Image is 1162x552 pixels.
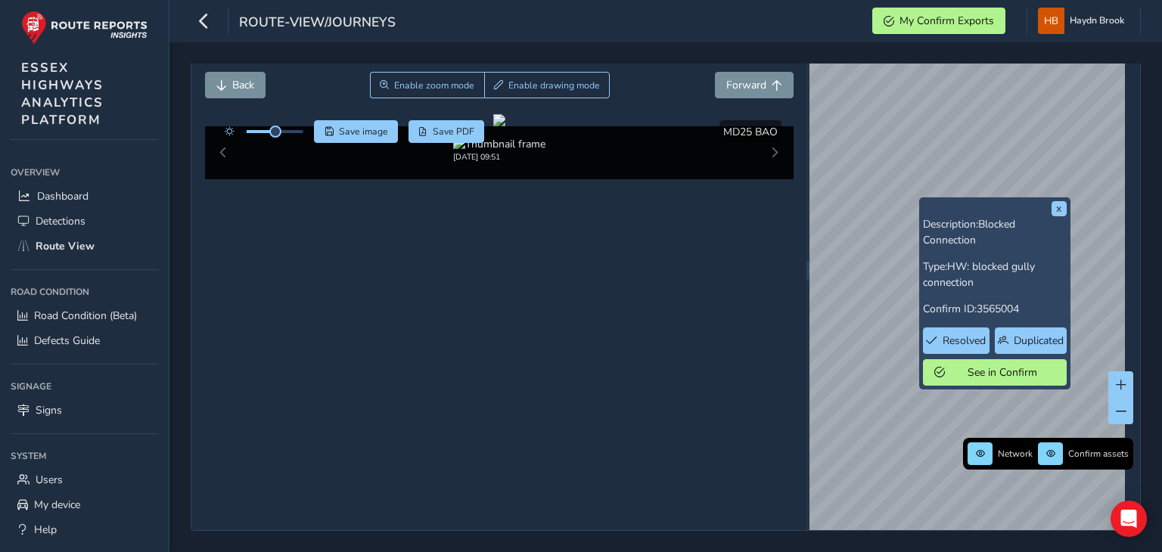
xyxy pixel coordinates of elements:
[409,120,485,143] button: PDF
[21,59,104,129] span: ESSEX HIGHWAYS ANALYTICS PLATFORM
[11,161,158,184] div: Overview
[923,301,1067,317] p: Confirm ID:
[11,184,158,209] a: Dashboard
[1038,8,1064,34] img: diamond-layout
[339,126,388,138] span: Save image
[11,375,158,398] div: Signage
[923,327,990,354] button: Resolved
[36,473,63,487] span: Users
[36,403,62,417] span: Signs
[923,359,1067,386] button: See in Confirm
[11,209,158,234] a: Detections
[11,303,158,328] a: Road Condition (Beta)
[433,126,474,138] span: Save PDF
[1111,501,1147,537] div: Open Intercom Messenger
[11,492,158,517] a: My device
[36,214,85,228] span: Detections
[11,281,158,303] div: Road Condition
[11,445,158,467] div: System
[11,517,158,542] a: Help
[11,328,158,353] a: Defects Guide
[1070,8,1124,34] span: Haydn Brook
[1068,448,1129,460] span: Confirm assets
[1052,201,1067,216] button: x
[508,79,600,91] span: Enable drawing mode
[34,498,80,512] span: My device
[923,259,1035,290] span: HW: blocked gully connection
[723,125,778,139] span: MD25 BAO
[943,333,986,348] span: Resolved
[34,333,100,348] span: Defects Guide
[977,302,1019,316] span: 3565004
[998,448,1033,460] span: Network
[453,151,545,163] div: [DATE] 09:51
[1014,333,1064,348] span: Duplicated
[314,120,398,143] button: Save
[453,137,545,151] img: Thumbnail frame
[11,467,158,492] a: Users
[872,8,1005,34] button: My Confirm Exports
[923,217,1015,247] span: Blocked Connection
[21,11,148,45] img: rr logo
[36,239,95,253] span: Route View
[239,13,396,34] span: route-view/journeys
[923,259,1067,290] p: Type:
[394,79,474,91] span: Enable zoom mode
[37,189,89,203] span: Dashboard
[950,365,1055,380] span: See in Confirm
[11,398,158,423] a: Signs
[923,216,1067,248] p: Description:
[370,72,484,98] button: Zoom
[995,327,1066,354] button: Duplicated
[34,309,137,323] span: Road Condition (Beta)
[205,72,266,98] button: Back
[715,72,794,98] button: Forward
[1038,8,1129,34] button: Haydn Brook
[726,78,766,92] span: Forward
[34,523,57,537] span: Help
[11,234,158,259] a: Route View
[232,78,254,92] span: Back
[484,72,611,98] button: Draw
[899,14,994,28] span: My Confirm Exports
